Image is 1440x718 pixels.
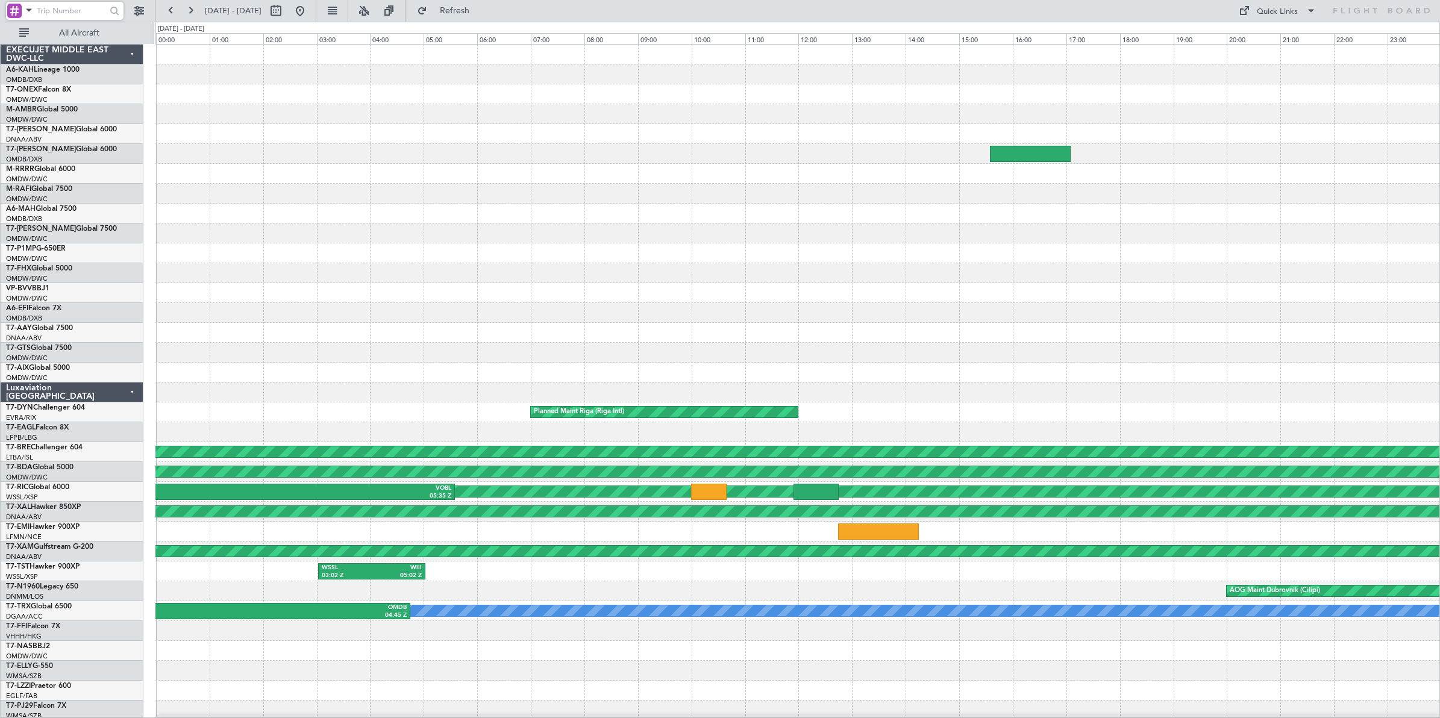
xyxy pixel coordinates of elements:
div: Planned Maint Riga (Riga Intl) [534,403,624,421]
a: OMDW/DWC [6,195,48,204]
a: T7-EAGLFalcon 8X [6,424,69,431]
a: OMDW/DWC [6,274,48,283]
a: T7-[PERSON_NAME]Global 7500 [6,225,117,233]
a: OMDW/DWC [6,95,48,104]
div: 17:00 [1066,33,1120,44]
a: OMDW/DWC [6,175,48,184]
a: DGAA/ACC [6,612,43,621]
a: T7-GTSGlobal 7500 [6,345,72,352]
a: DNAA/ABV [6,552,42,561]
div: 02:00 [263,33,317,44]
span: T7-TRX [6,603,31,610]
div: 00:00 [156,33,210,44]
div: 15:00 [959,33,1013,44]
div: 22:00 [1334,33,1388,44]
a: DNMM/LOS [6,592,43,601]
span: T7-ELLY [6,663,33,670]
div: 07:00 [531,33,584,44]
a: M-RRRRGlobal 6000 [6,166,75,173]
a: T7-ELLYG-550 [6,663,53,670]
div: 13:00 [852,33,906,44]
span: [DATE] - [DATE] [205,5,261,16]
a: T7-ONEXFalcon 8X [6,86,71,93]
a: OMDB/DXB [6,155,42,164]
div: 14:00 [906,33,959,44]
a: T7-FHXGlobal 5000 [6,265,72,272]
span: T7-RIC [6,484,28,491]
div: 11:00 [745,33,799,44]
div: 20:00 [1227,33,1280,44]
a: OMDW/DWC [6,652,48,661]
a: T7-EMIHawker 900XP [6,523,80,531]
div: 05:02 Z [372,572,422,580]
a: T7-XALHawker 850XP [6,504,81,511]
span: M-RAFI [6,186,31,193]
span: T7-[PERSON_NAME] [6,225,76,233]
button: Quick Links [1233,1,1322,20]
a: EVRA/RIX [6,413,36,422]
button: Refresh [412,1,484,20]
span: T7-FFI [6,623,27,630]
span: T7-[PERSON_NAME] [6,126,76,133]
div: 18:00 [1120,33,1174,44]
span: Refresh [430,7,480,15]
a: OMDW/DWC [6,354,48,363]
a: A6-MAHGlobal 7500 [6,205,77,213]
div: Quick Links [1257,6,1298,18]
a: T7-P1MPG-650ER [6,245,66,252]
span: T7-BDA [6,464,33,471]
a: T7-[PERSON_NAME]Global 6000 [6,126,117,133]
div: WIII [372,564,422,572]
div: 01:00 [210,33,263,44]
span: T7-AAY [6,325,32,332]
div: 16:00 [1013,33,1066,44]
span: T7-FHX [6,265,31,272]
div: 04:45 Z [184,611,406,620]
a: T7-XAMGulfstream G-200 [6,543,93,551]
span: T7-[PERSON_NAME] [6,146,76,153]
span: T7-P1MP [6,245,36,252]
button: All Aircraft [13,23,131,43]
a: T7-AIXGlobal 5000 [6,364,70,372]
a: T7-BDAGlobal 5000 [6,464,74,471]
span: T7-GTS [6,345,31,352]
div: 05:00 [424,33,477,44]
span: M-RRRR [6,166,34,173]
div: [DATE] - [DATE] [158,24,204,34]
div: 03:00 [317,33,371,44]
div: OMDB [184,604,406,612]
span: T7-AIX [6,364,29,372]
a: T7-LZZIPraetor 600 [6,682,71,690]
span: VP-BVV [6,285,32,292]
a: LFPB/LBG [6,433,37,442]
a: LTBA/ISL [6,453,33,462]
input: Trip Number [37,2,106,20]
span: T7-DYN [6,404,33,411]
span: T7-BRE [6,444,31,451]
a: T7-TRXGlobal 6500 [6,603,72,610]
a: OMDB/DXB [6,214,42,223]
div: 05:35 Z [214,492,451,501]
div: 04:00 [370,33,424,44]
a: VP-BVVBBJ1 [6,285,49,292]
a: OMDB/DXB [6,314,42,323]
a: T7-N1960Legacy 650 [6,583,78,590]
a: OMDW/DWC [6,234,48,243]
a: T7-PJ29Falcon 7X [6,702,66,710]
div: 10:00 [692,33,745,44]
a: LFMN/NCE [6,532,42,542]
div: 03:02 Z [322,572,372,580]
span: All Aircraft [31,29,127,37]
a: OMDW/DWC [6,473,48,482]
span: A6-KAH [6,66,34,73]
a: T7-[PERSON_NAME]Global 6000 [6,146,117,153]
a: DNAA/ABV [6,513,42,522]
span: T7-XAL [6,504,31,511]
a: OMDW/DWC [6,115,48,124]
a: A6-EFIFalcon 7X [6,305,61,312]
span: T7-NAS [6,643,33,650]
a: WMSA/SZB [6,672,42,681]
a: DNAA/ABV [6,135,42,144]
div: 21:00 [1280,33,1334,44]
a: OMDW/DWC [6,254,48,263]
